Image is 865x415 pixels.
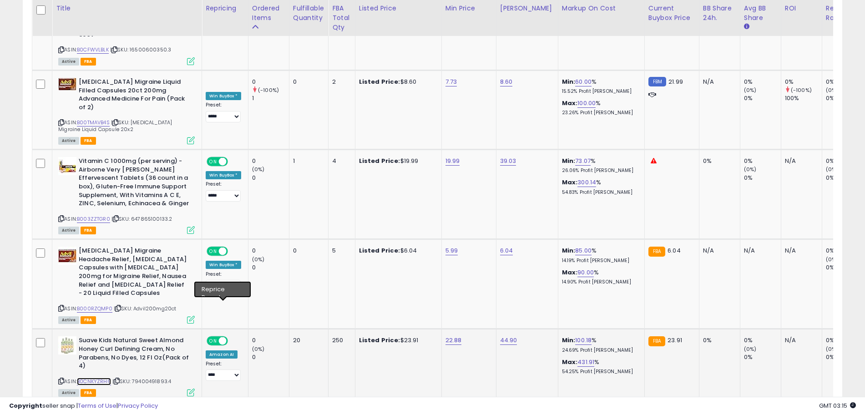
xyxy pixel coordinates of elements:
small: FBA [648,247,665,257]
div: % [562,178,637,195]
span: | SKU: 647865100133.2 [111,215,172,223]
p: 14.19% Profit [PERSON_NAME] [562,258,637,264]
div: $19.99 [359,157,435,165]
a: 85.00 [575,246,592,255]
div: N/A [785,157,815,165]
div: 0 [252,78,289,86]
div: Win BuyBox * [206,92,241,100]
div: Markup on Cost [562,4,641,13]
div: Avg BB Share [744,4,777,23]
div: % [562,268,637,285]
a: 100.00 [577,99,596,108]
b: Max: [562,178,578,187]
div: 0% [785,78,822,86]
span: | SKU: [MEDICAL_DATA] Migraine Liquid Capsule 20x2 [58,119,172,132]
span: | SKU: Advil200mg20ct [114,305,177,312]
span: FBA [81,58,96,66]
div: 100% [785,94,822,102]
a: Privacy Policy [118,401,158,410]
b: Suave Kids Natural Sweet Almond Honey Curl Defining Cream, No Parabens, No Dyes, 12 Fl Oz(Pack of 4) [79,336,189,372]
p: 54.25% Profit [PERSON_NAME] [562,369,637,375]
span: | SKU: 79400491893.4 [112,378,171,385]
div: % [562,247,637,263]
div: Amazon AI [206,350,238,359]
a: 73.07 [575,157,591,166]
div: 0% [744,157,781,165]
span: ON [207,248,219,255]
div: Title [56,4,198,13]
div: 0% [703,336,733,344]
div: % [562,78,637,95]
div: 0% [826,78,863,86]
div: Preset: [206,181,241,202]
span: 21.99 [668,77,683,86]
p: 14.90% Profit [PERSON_NAME] [562,279,637,285]
div: 250 [332,336,348,344]
small: Avg BB Share. [744,23,749,31]
p: 24.69% Profit [PERSON_NAME] [562,347,637,354]
small: FBA [648,336,665,346]
a: B0CNKYZRH6 [77,378,111,385]
div: % [562,358,637,375]
div: 0% [826,263,863,272]
div: 0% [826,336,863,344]
a: 39.03 [500,157,516,166]
b: Max: [562,358,578,366]
span: All listings currently available for purchase on Amazon [58,389,79,397]
p: 23.26% Profit [PERSON_NAME] [562,110,637,116]
b: [MEDICAL_DATA] Migraine Liquid Filled Capsules 20ct 200mg Advanced Medicine For Pain (Pack of 2) [79,78,189,114]
div: [PERSON_NAME] [500,4,554,13]
img: 51qeLhL6QNS._SL40_.jpg [58,247,76,265]
p: 26.06% Profit [PERSON_NAME] [562,167,637,174]
div: 0% [826,174,863,182]
div: 0% [744,78,781,86]
small: (0%) [744,86,757,94]
img: 51Mt0o8JceL._SL40_.jpg [58,78,76,91]
b: Vitamin C 1000mg (per serving) - Airborne Very [PERSON_NAME] Effervescent Tablets (36 count in a ... [79,157,189,210]
a: B0CFWVLBLK [77,46,109,54]
div: Min Price [445,4,492,13]
div: 0% [826,157,863,165]
b: Listed Price: [359,336,400,344]
div: Preset: [206,271,241,292]
a: 44.90 [500,336,517,345]
a: 100.18 [575,336,592,345]
small: (0%) [826,166,839,173]
div: Repricing [206,4,244,13]
small: (0%) [744,345,757,353]
div: 0% [744,336,781,344]
div: Ordered Items [252,4,285,23]
div: Preset: [206,102,241,122]
strong: Copyright [9,401,42,410]
small: (0%) [252,345,265,353]
div: 0 [293,247,321,255]
a: 22.88 [445,336,462,345]
div: N/A [785,336,815,344]
a: B000RZQMP0 [77,305,112,313]
div: N/A [703,247,733,255]
small: FBM [648,77,666,86]
a: 7.73 [445,77,457,86]
span: | SKU: 16500600350.3 [110,46,171,53]
span: ON [207,158,219,166]
div: FBA Total Qty [332,4,351,32]
div: % [562,336,637,353]
div: 4 [332,157,348,165]
a: 5.99 [445,246,458,255]
div: 0% [826,353,863,361]
a: 6.04 [500,246,513,255]
div: 0% [744,353,781,361]
div: 0% [703,157,733,165]
small: (0%) [826,256,839,263]
div: $23.91 [359,336,435,344]
span: 2025-08-18 03:15 GMT [819,401,856,410]
p: 54.83% Profit [PERSON_NAME] [562,189,637,196]
a: B00TMAVB4S [77,119,110,127]
div: 0% [744,94,781,102]
span: FBA [81,389,96,397]
img: 41HDE6ZDl8L._SL40_.jpg [58,157,76,175]
img: 51tetOuAkFL._SL40_.jpg [58,336,76,354]
div: % [562,157,637,174]
b: Listed Price: [359,246,400,255]
b: Min: [562,157,576,165]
